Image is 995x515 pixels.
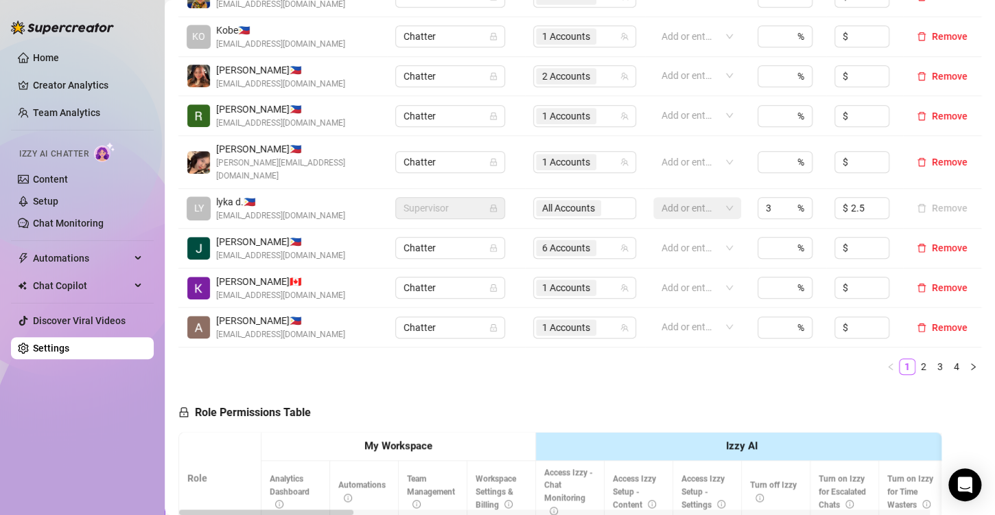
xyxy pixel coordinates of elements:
span: thunderbolt [18,253,29,264]
span: lyka d. 🇵🇭 [216,194,345,209]
a: 1 [900,359,915,374]
li: 3 [932,358,948,375]
span: Automations [33,247,130,269]
span: 1 Accounts [542,320,590,335]
span: delete [917,32,926,41]
span: 1 Accounts [536,108,596,124]
span: lock [489,72,497,80]
span: team [620,158,629,166]
span: Remove [932,111,968,122]
button: Remove [911,200,973,216]
div: Open Intercom Messenger [948,468,981,501]
img: logo-BBDzfeDw.svg [11,21,114,34]
a: Chat Monitoring [33,218,104,229]
span: [EMAIL_ADDRESS][DOMAIN_NAME] [216,78,345,91]
span: lock [178,407,189,417]
span: Automations [338,480,386,503]
span: 1 Accounts [542,280,590,295]
span: Chatter [403,26,497,47]
a: Content [33,174,68,185]
span: 1 Accounts [542,154,590,170]
span: lock [489,244,497,252]
button: right [965,358,981,375]
a: 3 [933,359,948,374]
img: Jai Mata [187,237,210,260]
span: [PERSON_NAME] 🇨🇦 [216,274,345,289]
span: Turn off Izzy [750,480,797,503]
strong: Izzy AI [726,439,758,452]
span: [PERSON_NAME] 🇵🇭 [216,141,379,157]
span: info-circle [412,500,421,508]
span: [PERSON_NAME][EMAIL_ADDRESS][DOMAIN_NAME] [216,157,379,183]
span: team [620,284,629,292]
span: Chatter [403,238,497,258]
span: Chatter [403,317,497,338]
li: Previous Page [882,358,899,375]
li: Next Page [965,358,981,375]
span: Chat Copilot [33,275,130,297]
img: Riza Joy Barrera [187,104,210,127]
span: Remove [932,31,968,42]
span: Supervisor [403,198,497,218]
span: 1 Accounts [536,279,596,296]
span: Chatter [403,277,497,298]
span: info-circle [717,500,725,508]
span: info-circle [845,500,854,508]
span: Izzy AI Chatter [19,148,89,161]
span: delete [917,111,926,121]
span: 1 Accounts [536,154,596,170]
a: 2 [916,359,931,374]
li: 2 [915,358,932,375]
button: Remove [911,319,973,336]
span: 1 Accounts [542,29,590,44]
span: 1 Accounts [536,319,596,336]
img: Kristine Flores [187,277,210,299]
img: AI Chatter [94,142,115,162]
button: Remove [911,240,973,256]
strong: My Workspace [364,439,432,452]
span: Remove [932,157,968,168]
img: Joyce Valerio [187,151,210,174]
span: lock [489,323,497,332]
span: 1 Accounts [536,28,596,45]
span: delete [917,71,926,81]
span: 6 Accounts [542,240,590,255]
span: delete [917,283,926,293]
span: left [887,363,895,371]
span: [PERSON_NAME] 🇵🇭 [216,313,345,328]
span: team [620,72,629,80]
span: team [620,244,629,252]
li: 1 [899,358,915,375]
span: Remove [932,322,968,333]
span: info-circle [756,494,764,502]
span: team [620,32,629,41]
span: info-circle [648,500,656,508]
span: delete [917,323,926,332]
span: info-circle [550,507,558,515]
img: Chat Copilot [18,281,27,290]
span: Remove [932,71,968,82]
img: Angelica Cuyos [187,316,210,339]
span: Access Izzy Setup - Settings [681,474,725,510]
span: LY [194,201,204,216]
span: lock [489,158,497,166]
span: Workspace Settings & Billing [476,474,516,510]
span: [EMAIL_ADDRESS][DOMAIN_NAME] [216,289,345,302]
span: Chatter [403,106,497,126]
img: Aliyah Espiritu [187,65,210,87]
a: Creator Analytics [33,74,143,96]
h5: Role Permissions Table [178,404,311,421]
span: Turn on Izzy for Time Wasters [887,474,933,510]
li: 4 [948,358,965,375]
a: 4 [949,359,964,374]
span: [PERSON_NAME] 🇵🇭 [216,234,345,249]
a: Team Analytics [33,107,100,118]
span: 2 Accounts [536,68,596,84]
span: right [969,363,977,371]
span: [EMAIL_ADDRESS][DOMAIN_NAME] [216,249,345,262]
span: lock [489,204,497,212]
span: team [620,323,629,332]
span: lock [489,284,497,292]
span: Team Management [407,474,455,510]
button: Remove [911,28,973,45]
